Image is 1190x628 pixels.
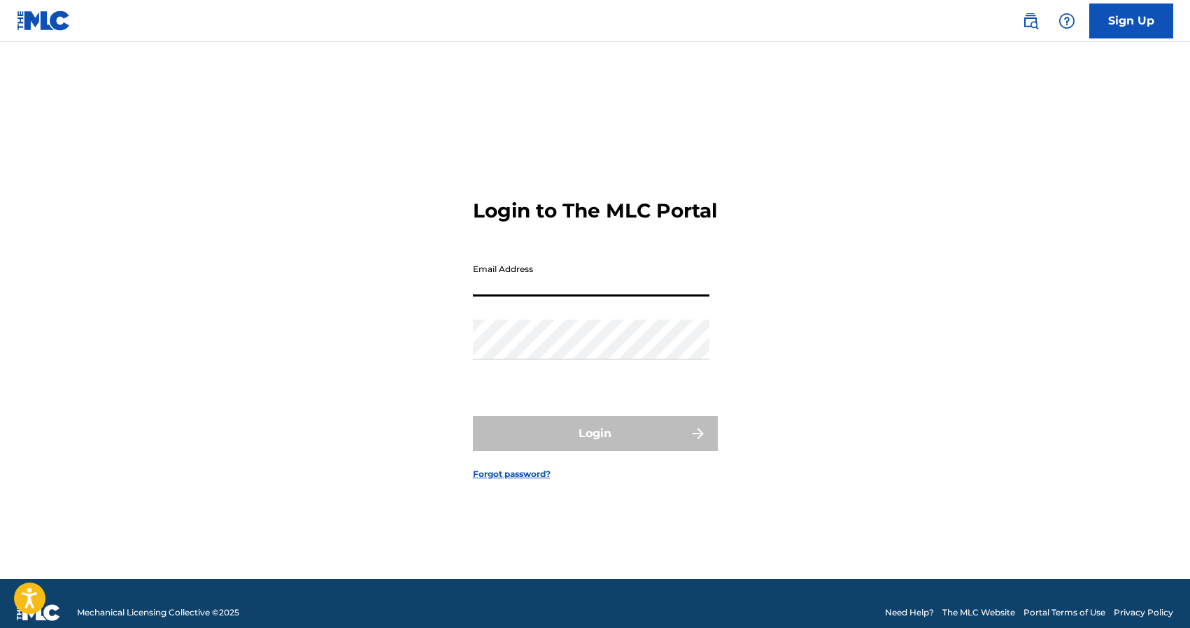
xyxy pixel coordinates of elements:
a: Public Search [1017,7,1044,35]
a: Sign Up [1089,3,1173,38]
a: Privacy Policy [1114,606,1173,619]
div: Help [1053,7,1081,35]
img: search [1022,13,1039,29]
a: Portal Terms of Use [1023,606,1105,619]
img: help [1058,13,1075,29]
a: Forgot password? [473,468,551,480]
span: Mechanical Licensing Collective © 2025 [77,606,239,619]
a: The MLC Website [942,606,1015,619]
img: MLC Logo [17,10,71,31]
h3: Login to The MLC Portal [473,199,717,223]
a: Need Help? [885,606,934,619]
img: logo [17,604,60,621]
